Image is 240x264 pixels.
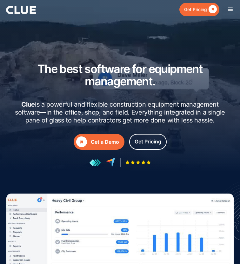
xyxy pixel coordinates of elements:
img: Five-star rating icon [125,160,151,164]
img: reviews at capterra [106,158,115,167]
a: Get Pricing [129,134,167,150]
h1: The best software for equipment management. [13,63,227,88]
strong: — [40,109,46,116]
div: Get Pricing [135,138,161,146]
div:  [207,5,217,13]
div:  [76,136,87,147]
a: Get a Demo [74,134,124,150]
div: Get Pricing [184,5,207,13]
h2: is a powerful and flexible construction equipment management software in the office, shop, and fi... [13,101,227,124]
div: Get a Demo [91,138,119,146]
img: Design for fleet management software [194,181,240,243]
img: reviews at getapp [89,159,101,166]
strong: Clue [21,101,35,108]
a: Get Pricing [179,3,219,16]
